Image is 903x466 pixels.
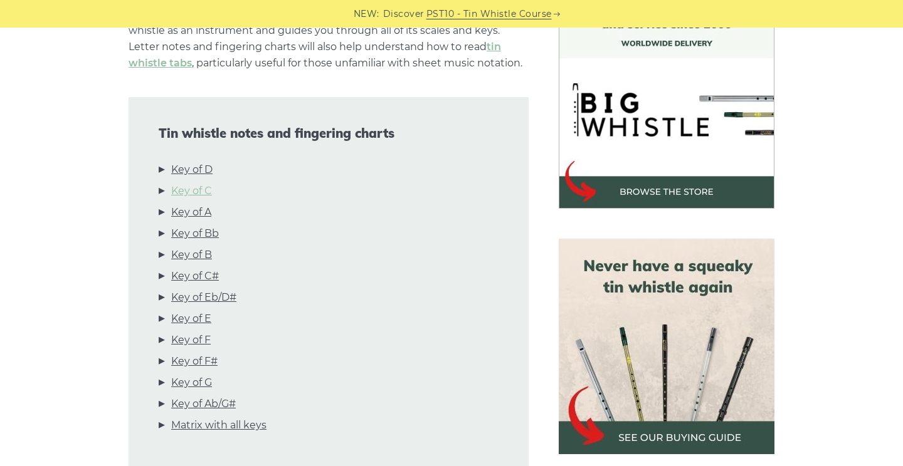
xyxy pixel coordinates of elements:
[171,289,236,306] a: Key of Eb/D#
[171,396,236,412] a: Key of Ab/G#
[426,7,552,21] a: PST10 - Tin Whistle Course
[171,247,212,263] a: Key of B
[171,417,267,433] a: Matrix with all keys
[171,268,219,284] a: Key of C#
[171,183,212,199] a: Key of C
[159,126,499,141] span: Tin whistle notes and fingering charts
[171,311,211,327] a: Key of E
[171,353,218,370] a: Key of F#
[559,239,774,454] img: tin whistle buying guide
[171,162,213,178] a: Key of D
[171,204,211,220] a: Key of A
[383,7,425,21] span: Discover
[171,332,211,348] a: Key of F
[171,225,219,242] a: Key of Bb
[354,7,379,21] span: NEW:
[171,375,212,391] a: Key of G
